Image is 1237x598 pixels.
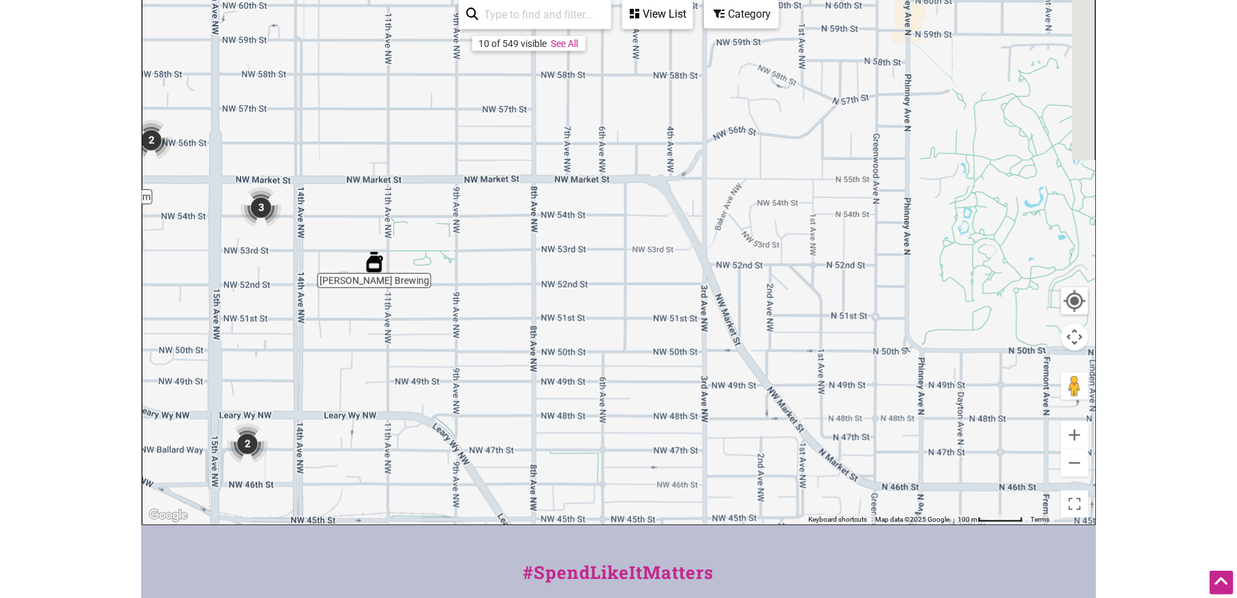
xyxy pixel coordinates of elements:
[1061,287,1088,315] button: Your Location
[1210,571,1234,595] div: Scroll Back to Top
[364,252,384,272] div: Stoup Brewing
[241,187,281,228] div: 3
[551,38,579,49] a: See All
[479,38,547,49] div: 10 of 549 visible
[1061,422,1088,449] button: Zoom in
[876,516,950,523] span: Map data ©2025 Google
[1061,324,1088,351] button: Map camera controls
[1031,516,1050,523] a: Terms (opens in new tab)
[1061,450,1088,477] button: Zoom out
[1061,373,1088,400] button: Drag Pegman onto the map to open Street View
[131,120,172,161] div: 2
[227,424,268,465] div: 2
[958,516,978,523] span: 100 m
[146,507,191,524] img: Google
[1060,489,1090,519] button: Toggle fullscreen view
[705,1,778,27] div: Category
[809,515,868,524] button: Keyboard shortcuts
[479,1,603,28] input: Type to find and filter...
[624,1,692,27] div: View List
[146,507,191,524] a: Open this area in Google Maps (opens a new window)
[954,515,1027,524] button: Map Scale: 100 m per 62 pixels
